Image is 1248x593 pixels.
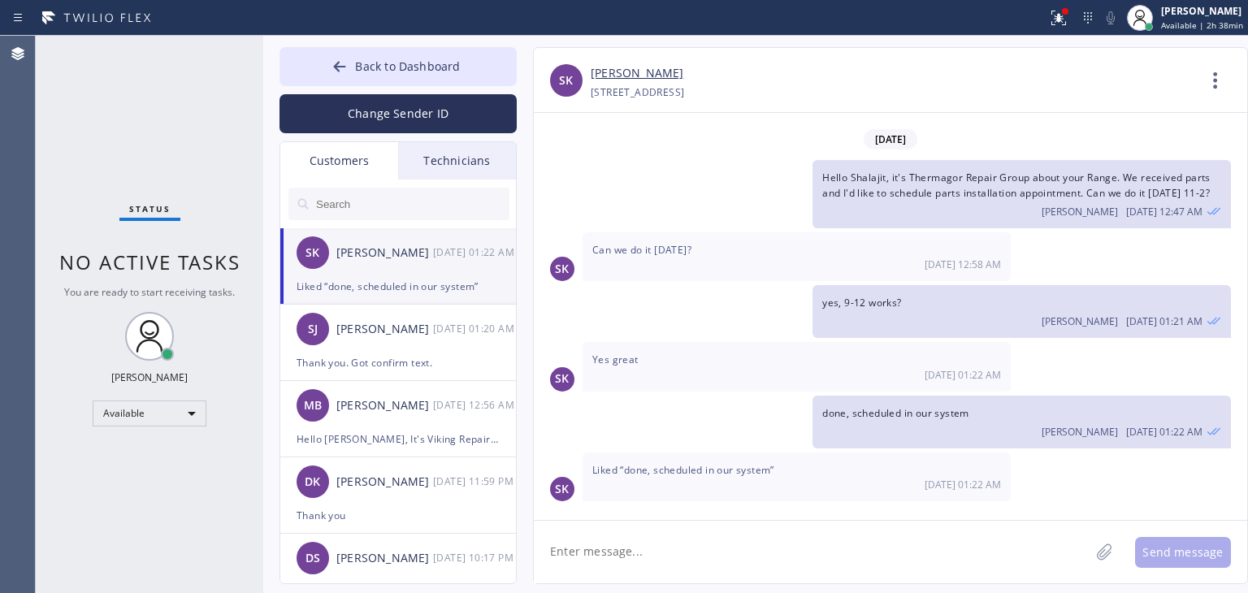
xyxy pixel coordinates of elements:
span: Can we do it [DATE]? [592,243,691,257]
div: [PERSON_NAME] [336,473,433,491]
div: Technicians [398,142,516,180]
span: [PERSON_NAME] [1042,425,1118,439]
div: Hello [PERSON_NAME], It's Viking Repair Pro. Your appointment has been moved to [DATE] 9-12 as yo... [297,430,500,448]
div: 09/26/2025 9:58 AM [583,232,1011,281]
div: Available [93,400,206,426]
span: Yes great [592,353,639,366]
div: [PERSON_NAME] [336,396,433,415]
span: [PERSON_NAME] [1042,205,1118,219]
span: [PERSON_NAME] [1042,314,1118,328]
div: 09/26/2025 9:22 AM [433,243,518,262]
div: 09/26/2025 9:20 AM [433,319,518,338]
span: [DATE] [864,129,917,149]
span: Hello Shalajit, it's Thermagor Repair Group about your Range. We received parts and I'd like to s... [822,171,1211,200]
div: 09/26/2025 9:22 AM [583,342,1011,391]
span: Available | 2h 38min [1161,19,1243,31]
span: [DATE] 01:22 AM [1126,425,1202,439]
span: SK [305,244,319,262]
span: yes, 9-12 works? [822,296,901,309]
div: [STREET_ADDRESS] [591,83,684,102]
button: Change Sender ID [279,94,517,133]
span: DK [305,473,320,491]
div: 09/26/2025 9:21 AM [812,285,1231,338]
span: Liked “done, scheduled in our system” [592,463,774,477]
span: [DATE] 01:22 AM [925,368,1001,382]
button: Mute [1099,6,1122,29]
button: Send message [1135,537,1231,568]
button: Back to Dashboard [279,47,517,86]
span: SJ [308,320,318,339]
div: 09/26/2025 9:22 AM [812,396,1231,448]
div: 09/26/2025 9:17 AM [433,548,518,567]
span: No active tasks [59,249,240,275]
a: [PERSON_NAME] [591,64,683,83]
span: SK [559,71,573,90]
span: SK [555,370,569,388]
span: Status [129,203,171,214]
span: SK [555,480,569,499]
div: [PERSON_NAME] [111,370,188,384]
div: [PERSON_NAME] [336,549,433,568]
span: You are ready to start receiving tasks. [64,285,235,299]
span: Back to Dashboard [355,58,460,74]
div: Thank you. Got confirm text. [297,353,500,372]
div: 09/26/2025 9:47 AM [812,160,1231,228]
div: [PERSON_NAME] [336,320,433,339]
div: Thank you [297,506,500,525]
span: [DATE] 12:58 AM [925,258,1001,271]
span: MB [304,396,322,415]
div: 09/26/2025 9:56 AM [433,396,518,414]
span: [DATE] 01:22 AM [925,478,1001,491]
div: Customers [280,142,398,180]
div: Liked “done, scheduled in our system” [297,277,500,296]
span: DS [305,549,320,568]
div: 09/26/2025 9:59 AM [433,472,518,491]
div: [PERSON_NAME] [1161,4,1243,18]
div: [PERSON_NAME] [336,244,433,262]
span: [DATE] 12:47 AM [1126,205,1202,219]
span: done, scheduled in our system [822,406,969,420]
span: [DATE] 01:21 AM [1126,314,1202,328]
input: Search [314,188,509,220]
span: SK [555,260,569,279]
div: 09/26/2025 9:22 AM [583,452,1011,501]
